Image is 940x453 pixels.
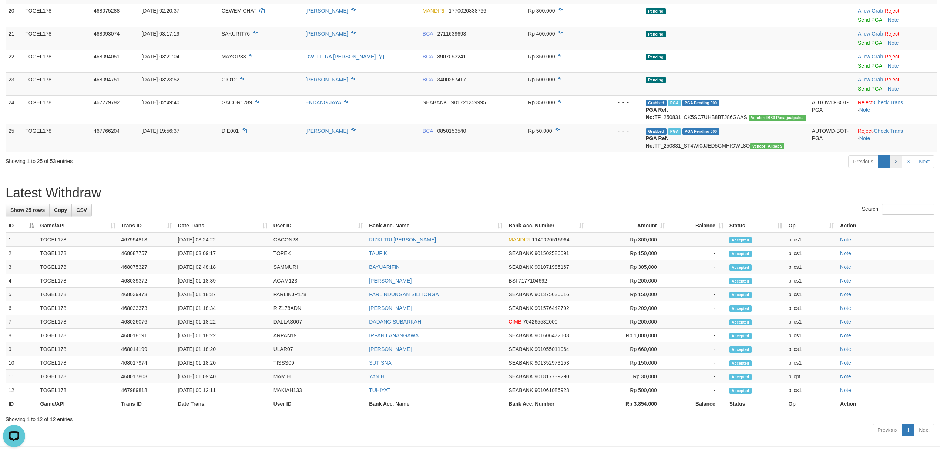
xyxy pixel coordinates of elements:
td: Rp 150,000 [587,356,668,370]
td: 468018191 [118,329,175,342]
span: SEABANK [508,305,533,311]
div: - - - [597,127,640,135]
td: 468017974 [118,356,175,370]
a: Note [888,86,899,92]
td: 9 [6,342,37,356]
td: 3 [6,260,37,274]
td: · [855,72,937,95]
span: SEABANK [508,346,533,352]
td: [DATE] 00:12:11 [175,383,271,397]
td: 1 [6,233,37,247]
td: MAMIH [271,370,366,383]
td: - [668,383,726,397]
span: GACOR1789 [222,99,252,105]
span: Copy 7177104692 to clipboard [518,278,547,284]
a: Note [859,135,870,141]
td: - [668,288,726,301]
td: [DATE] 01:18:20 [175,342,271,356]
a: Note [888,40,899,46]
td: Rp 500,000 [587,383,668,397]
td: ARPAN19 [271,329,366,342]
label: Search: [862,204,934,215]
span: MANDIRI [508,237,530,243]
td: TISSS09 [271,356,366,370]
td: · [855,4,937,27]
td: TOGEL178 [22,27,91,50]
td: Rp 200,000 [587,274,668,288]
td: [DATE] 01:18:22 [175,315,271,329]
td: TOGEL178 [37,342,118,356]
td: 468014199 [118,342,175,356]
span: Copy 901055011064 to clipboard [534,346,569,352]
td: TOGEL178 [37,288,118,301]
span: Copy 1770020838766 to clipboard [449,8,486,14]
span: Rp 350.000 [528,54,555,60]
span: Rp 50.000 [528,128,552,134]
span: Copy 901375636616 to clipboard [534,291,569,297]
a: Send PGA [858,63,882,69]
td: bilcs1 [785,233,837,247]
b: PGA Ref. No: [646,135,668,149]
td: 4 [6,274,37,288]
span: MAYOR88 [222,54,246,60]
td: 468087757 [118,247,175,260]
span: Copy 901071985167 to clipboard [534,264,569,270]
a: Check Trans [874,128,903,134]
td: 20 [6,4,22,27]
td: 468026076 [118,315,175,329]
td: TOGEL178 [37,370,118,383]
td: TOGEL178 [22,95,91,124]
td: bilcs1 [785,315,837,329]
th: ID [6,397,37,411]
span: [DATE] 03:21:04 [141,54,179,60]
span: Grabbed [646,100,667,106]
span: · [858,31,884,37]
a: [PERSON_NAME] [306,128,348,134]
span: Copy 704265532000 to clipboard [523,319,557,325]
span: Accepted [729,319,752,325]
td: 25 [6,124,22,152]
td: 6 [6,301,37,315]
td: 12 [6,383,37,397]
span: Vendor URL: https://checkout5.1velocity.biz [749,115,806,121]
td: Rp 200,000 [587,315,668,329]
span: BSI [508,278,517,284]
span: Vendor URL: https://settle4.1velocity.biz [750,143,784,149]
span: Copy 1140020515964 to clipboard [532,237,569,243]
span: Copy 8907093241 to clipboard [437,54,466,60]
span: SEABANK [508,332,533,338]
th: Date Trans.: activate to sort column ascending [175,219,271,233]
input: Search: [882,204,934,215]
td: TOPEK [271,247,366,260]
span: SAKURIT76 [222,31,250,37]
span: 467766204 [94,128,120,134]
span: Copy 2711639693 to clipboard [437,31,466,37]
td: bilcs1 [785,356,837,370]
td: Rp 150,000 [587,247,668,260]
a: [PERSON_NAME] [369,346,412,352]
span: CIMB [508,319,521,325]
a: Allow Grab [858,8,883,14]
td: TOGEL178 [37,274,118,288]
a: Note [840,278,851,284]
a: CSV [71,204,92,216]
b: PGA Ref. No: [646,107,668,120]
td: ULAR07 [271,342,366,356]
td: bilcs1 [785,342,837,356]
th: Balance: activate to sort column ascending [668,219,726,233]
td: [DATE] 02:48:18 [175,260,271,274]
a: Next [914,155,934,168]
span: · [858,77,884,82]
td: 468033373 [118,301,175,315]
td: TOGEL178 [37,260,118,274]
td: Rp 305,000 [587,260,668,274]
div: - - - [597,53,640,60]
span: Grabbed [646,128,667,135]
a: RIZKI TRI [PERSON_NAME] [369,237,436,243]
td: [DATE] 01:18:39 [175,274,271,288]
a: Note [888,63,899,69]
th: Amount: activate to sort column ascending [587,219,668,233]
a: DADANG SUBARKAH [369,319,421,325]
span: Accepted [729,374,752,380]
span: SEABANK [508,360,533,366]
